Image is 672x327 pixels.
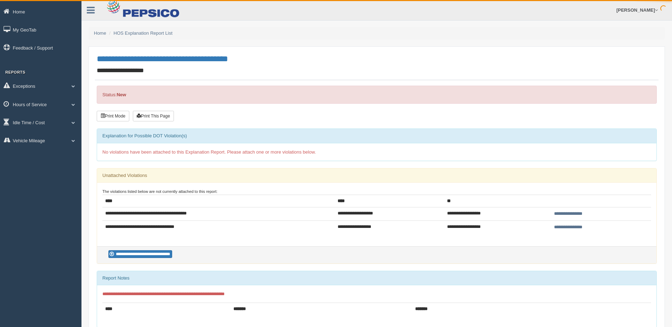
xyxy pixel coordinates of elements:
[97,111,129,121] button: Print Mode
[94,30,106,36] a: Home
[97,168,656,183] div: Unattached Violations
[97,86,657,104] div: Status:
[133,111,174,121] button: Print This Page
[102,189,218,194] small: The violations listed below are not currently attached to this report:
[97,271,656,285] div: Report Notes
[117,92,126,97] strong: New
[97,129,656,143] div: Explanation for Possible DOT Violation(s)
[102,149,316,155] span: No violations have been attached to this Explanation Report. Please attach one or more violations...
[114,30,173,36] a: HOS Explanation Report List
